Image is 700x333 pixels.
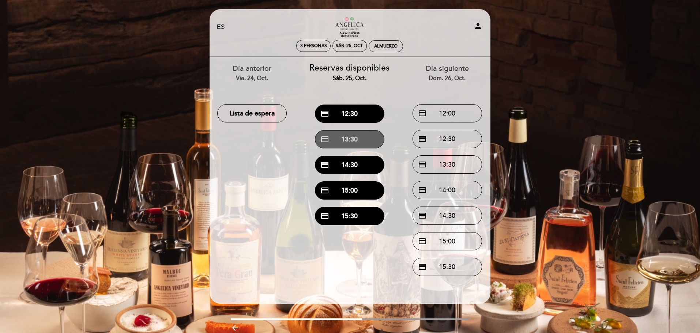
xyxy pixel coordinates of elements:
span: credit_card [320,160,329,169]
span: credit_card [418,135,427,143]
button: credit_card 15:30 [315,207,384,225]
button: credit_card 12:30 [315,105,384,123]
div: sáb. 25, oct. [336,43,364,49]
i: person [474,22,482,30]
div: dom. 26, oct. [404,74,490,83]
button: credit_card 15:00 [315,181,384,200]
span: credit_card [418,211,427,220]
div: Reservas disponibles [306,62,393,83]
i: arrow_backward [231,323,240,332]
button: person [474,22,482,33]
button: credit_card 15:30 [413,258,482,276]
span: credit_card [320,135,329,144]
button: credit_card 14:00 [413,181,482,199]
span: credit_card [418,160,427,169]
span: credit_card [418,186,427,194]
span: credit_card [320,109,329,118]
button: credit_card 12:30 [413,130,482,148]
span: credit_card [418,109,427,118]
span: credit_card [320,186,329,195]
button: credit_card 14:30 [315,156,384,174]
span: credit_card [418,262,427,271]
button: credit_card 13:30 [315,130,384,148]
div: vie. 24, oct. [209,74,296,83]
div: Almuerzo [374,43,398,49]
span: 3 personas [300,43,327,49]
div: Día anterior [209,64,296,82]
div: Día siguiente [404,64,490,82]
button: Lista de espera [217,104,287,122]
span: credit_card [320,212,329,220]
div: sáb. 25, oct. [306,74,393,83]
button: credit_card 14:30 [413,207,482,225]
button: credit_card 15:00 [413,232,482,250]
span: credit_card [418,237,427,246]
button: credit_card 12:00 [413,104,482,122]
a: Restaurante [PERSON_NAME] Maestra [304,17,395,37]
button: credit_card 13:30 [413,155,482,174]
